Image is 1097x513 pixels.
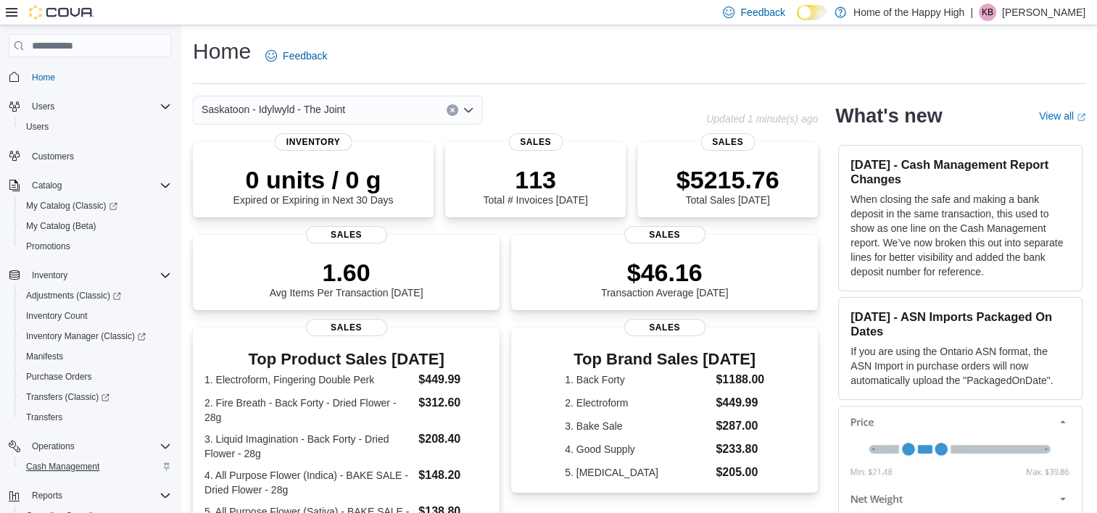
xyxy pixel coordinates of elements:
span: My Catalog (Beta) [26,220,96,232]
span: Reports [32,490,62,501]
button: Inventory [3,265,177,285]
dd: $205.00 [716,464,764,481]
a: My Catalog (Beta) [20,217,102,235]
button: Inventory [26,267,73,284]
span: Inventory Count [20,307,171,325]
span: Users [20,118,171,135]
span: My Catalog (Classic) [26,200,117,212]
span: Catalog [32,180,62,191]
span: Feedback [740,5,785,20]
div: Total Sales [DATE] [676,165,779,206]
span: Inventory Count [26,310,88,322]
a: Customers [26,148,80,165]
div: Expired or Expiring in Next 30 Days [233,165,394,206]
dd: $233.80 [716,441,764,458]
button: Open list of options [463,104,474,116]
p: | [970,4,973,21]
span: Transfers (Classic) [20,388,171,406]
a: Promotions [20,238,76,255]
button: Users [3,96,177,117]
dd: $449.99 [716,394,764,412]
span: Users [32,101,54,112]
button: Customers [3,146,177,167]
p: If you are using the Ontario ASN format, the ASN Import in purchase orders will now automatically... [850,344,1070,388]
a: Inventory Count [20,307,94,325]
span: Sales [624,226,705,243]
div: Transaction Average [DATE] [601,258,729,299]
span: Manifests [26,351,63,362]
dt: 3. Liquid Imagination - Back Forty - Dried Flower - 28g [204,432,413,461]
span: Users [26,98,171,115]
span: Promotions [20,238,171,255]
a: Purchase Orders [20,368,98,385]
dt: 2. Electroform [565,396,710,410]
button: Reports [26,487,68,504]
span: Cash Management [26,461,99,472]
a: Home [26,69,61,86]
span: Inventory [26,267,171,284]
dd: $287.00 [716,417,764,435]
span: Sales [508,133,563,151]
span: Adjustments (Classic) [20,287,171,304]
dt: 1. Back Forty [565,372,710,387]
p: 113 [483,165,587,194]
span: Operations [32,441,75,452]
span: KB [982,4,993,21]
span: Promotions [26,241,70,252]
button: Inventory Count [15,306,177,326]
dt: 2. Fire Breath - Back Forty - Dried Flower - 28g [204,396,413,425]
a: Users [20,118,54,135]
span: Catalog [26,177,171,194]
button: Clear input [447,104,458,116]
h1: Home [193,37,251,66]
a: Inventory Manager (Classic) [15,326,177,346]
h2: What's new [835,104,942,128]
div: Avg Items Per Transaction [DATE] [270,258,423,299]
dt: 4. Good Supply [565,442,710,456]
p: $5215.76 [676,165,779,194]
span: Transfers (Classic) [26,391,109,403]
div: Karlen Boucher [979,4,996,21]
button: Users [26,98,60,115]
span: Inventory [275,133,352,151]
dd: $148.20 [418,467,488,484]
p: $46.16 [601,258,729,287]
h3: Top Product Sales [DATE] [204,351,488,368]
a: Adjustments (Classic) [15,285,177,306]
span: Feedback [283,49,327,63]
span: Sales [624,319,705,336]
a: Transfers (Classic) [15,387,177,407]
dt: 1. Electroform, Fingering Double Perk [204,372,413,387]
p: When closing the safe and making a bank deposit in the same transaction, this used to show as one... [850,192,1070,279]
a: Cash Management [20,458,105,475]
span: Operations [26,438,171,455]
a: Feedback [260,41,333,70]
p: 0 units / 0 g [233,165,394,194]
button: Catalog [26,177,67,194]
span: Adjustments (Classic) [26,290,121,301]
span: Purchase Orders [26,371,92,383]
span: Customers [32,151,74,162]
p: [PERSON_NAME] [1002,4,1085,21]
p: Updated 1 minute(s) ago [706,113,818,125]
dt: 3. Bake Sale [565,419,710,433]
button: Purchase Orders [15,367,177,387]
button: Catalog [3,175,177,196]
span: Sales [700,133,755,151]
span: Home [32,72,55,83]
span: Manifests [20,348,171,365]
span: My Catalog (Classic) [20,197,171,214]
span: Sales [306,226,387,243]
button: My Catalog (Beta) [15,216,177,236]
span: Sales [306,319,387,336]
span: Home [26,67,171,85]
dd: $1188.00 [716,371,764,388]
button: Reports [3,485,177,506]
span: Cash Management [20,458,171,475]
h3: [DATE] - ASN Imports Packaged On Dates [850,309,1070,338]
button: Promotions [15,236,177,256]
button: Transfers [15,407,177,427]
a: Adjustments (Classic) [20,287,127,304]
span: Customers [26,147,171,165]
